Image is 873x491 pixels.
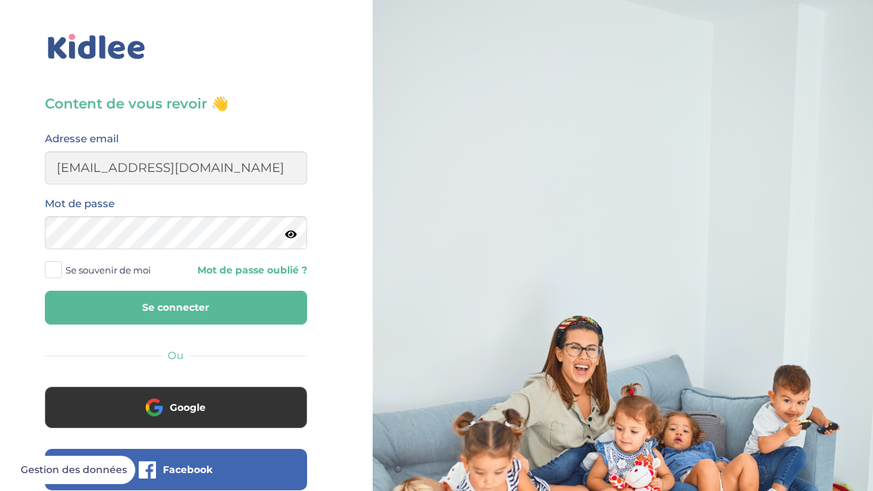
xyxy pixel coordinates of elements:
[146,398,163,416] img: google.png
[45,94,307,113] h3: Content de vous revoir 👋
[168,349,184,362] span: Ou
[45,151,307,184] input: Email
[45,31,148,63] img: logo_kidlee_bleu
[45,410,307,423] a: Google
[45,472,307,485] a: Facebook
[170,401,206,414] span: Google
[139,461,156,479] img: facebook.png
[163,463,213,476] span: Facebook
[66,261,151,279] span: Se souvenir de moi
[45,387,307,428] button: Google
[21,464,127,476] span: Gestion des données
[45,291,307,325] button: Se connecter
[12,456,135,485] button: Gestion des données
[45,449,307,490] button: Facebook
[45,195,115,213] label: Mot de passe
[45,130,119,148] label: Adresse email
[186,264,307,277] a: Mot de passe oublié ?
